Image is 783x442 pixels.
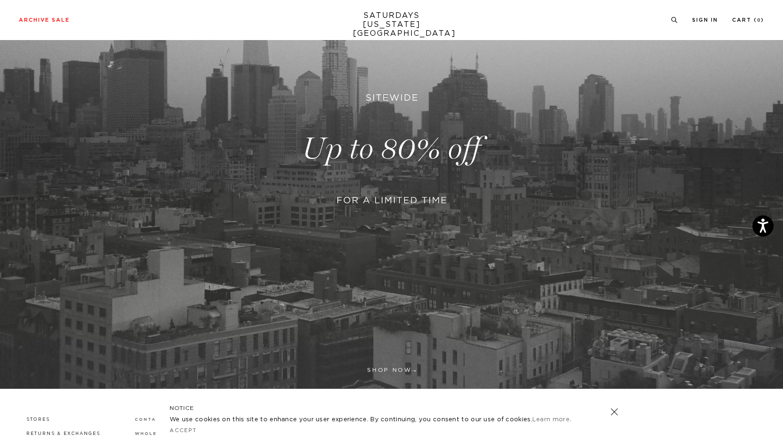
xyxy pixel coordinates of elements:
[135,417,167,422] strong: contact:
[532,417,570,423] a: Learn more
[170,428,197,433] a: Accept
[170,415,580,425] p: We use cookies on this site to enhance your user experience. By continuing, you consent to our us...
[692,17,718,23] a: Sign In
[135,432,175,436] strong: wholesale:
[26,417,50,422] a: Stores
[757,18,761,23] small: 0
[353,11,431,38] a: SATURDAYS[US_STATE][GEOGRAPHIC_DATA]
[26,432,100,436] a: Returns & Exchanges
[19,17,70,23] a: Archive Sale
[732,17,764,23] a: Cart (0)
[170,404,613,412] h5: NOTICE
